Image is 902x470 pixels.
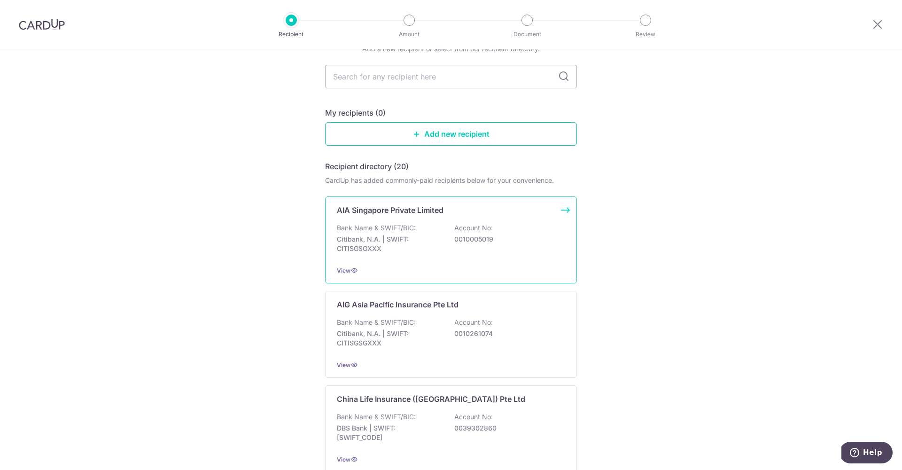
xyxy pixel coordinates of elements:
p: Amount [374,30,444,39]
p: 0010261074 [454,329,560,338]
p: Account No: [454,223,493,233]
a: View [337,361,350,368]
p: AIA Singapore Private Limited [337,204,443,216]
p: Citibank, N.A. | SWIFT: CITISGSGXXX [337,329,442,348]
p: AIG Asia Pacific Insurance Pte Ltd [337,299,459,310]
p: 0010005019 [454,235,560,244]
h5: My recipients (0) [325,107,386,118]
a: View [337,456,350,463]
a: View [337,267,350,274]
p: Bank Name & SWIFT/BIC: [337,318,416,327]
a: Add new recipient [325,122,577,146]
p: Bank Name & SWIFT/BIC: [337,412,416,422]
img: CardUp [19,19,65,30]
p: 0039302860 [454,423,560,433]
p: DBS Bank | SWIFT: [SWIFT_CODE] [337,423,442,442]
input: Search for any recipient here [325,65,577,88]
h5: Recipient directory (20) [325,161,409,172]
iframe: Opens a widget where you can find more information [841,442,893,465]
p: Citibank, N.A. | SWIFT: CITISGSGXXX [337,235,442,253]
p: Account No: [454,318,493,327]
p: Account No: [454,412,493,422]
div: CardUp has added commonly-paid recipients below for your convenience. [325,176,577,185]
p: Bank Name & SWIFT/BIC: [337,223,416,233]
p: Recipient [257,30,326,39]
p: Document [492,30,562,39]
p: China Life Insurance ([GEOGRAPHIC_DATA]) Pte Ltd [337,393,525,405]
p: Review [611,30,680,39]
